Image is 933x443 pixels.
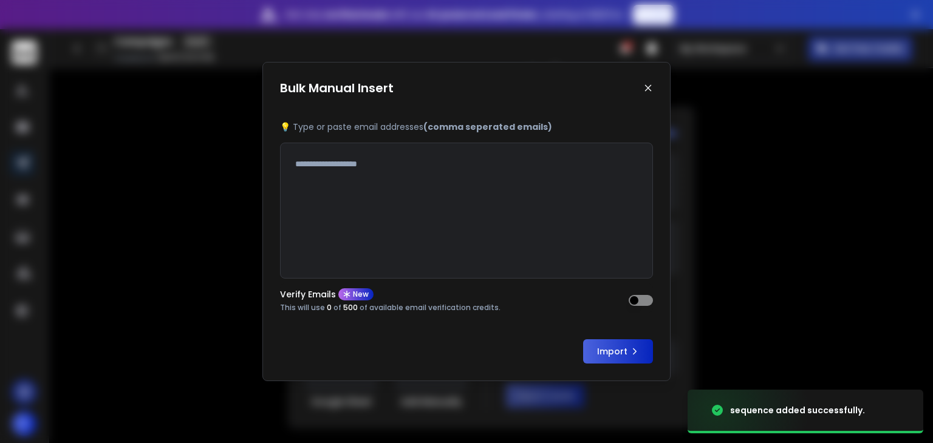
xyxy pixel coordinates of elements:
[280,79,394,96] h1: Bulk Manual Insert
[280,290,336,299] p: Verify Emails
[280,121,653,133] p: 💡 Type or paste email addresses
[338,288,374,300] div: New
[280,303,501,313] p: This will use of of available email verification credits.
[423,121,552,133] b: (comma seperated emails)
[583,339,653,364] button: Import
[343,302,358,313] span: 500
[327,302,332,313] span: 0
[730,404,865,416] div: sequence added successfully.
